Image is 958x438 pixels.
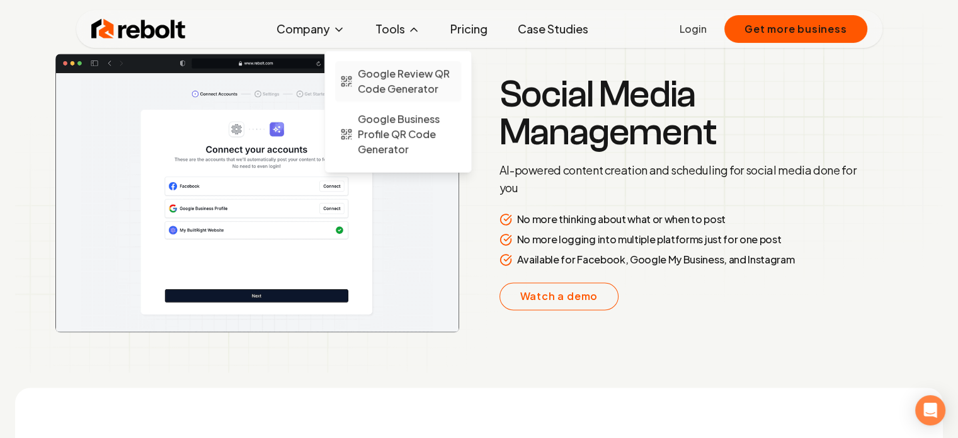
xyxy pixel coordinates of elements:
[499,76,862,151] h3: Social Media Management
[358,66,456,96] span: Google Review QR Code Generator
[680,21,707,37] a: Login
[517,252,795,267] p: Available for Facebook, Google My Business, and Instagram
[499,161,862,197] p: AI-powered content creation and scheduling for social media done for you
[266,16,355,42] button: Company
[91,16,186,42] img: Rebolt Logo
[915,395,945,425] div: Open Intercom Messenger
[517,232,782,247] p: No more logging into multiple platforms just for one post
[358,112,456,157] span: Google Business Profile QR Code Generator
[365,16,430,42] button: Tools
[508,16,598,42] a: Case Studies
[335,61,461,101] a: Google Review QR Code Generator
[15,13,943,372] img: Product
[517,212,726,227] p: No more thinking about what or when to post
[724,15,867,43] button: Get more business
[499,282,619,310] a: Watch a demo
[55,54,459,332] img: Website Preview
[440,16,498,42] a: Pricing
[335,107,461,162] a: Google Business Profile QR Code Generator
